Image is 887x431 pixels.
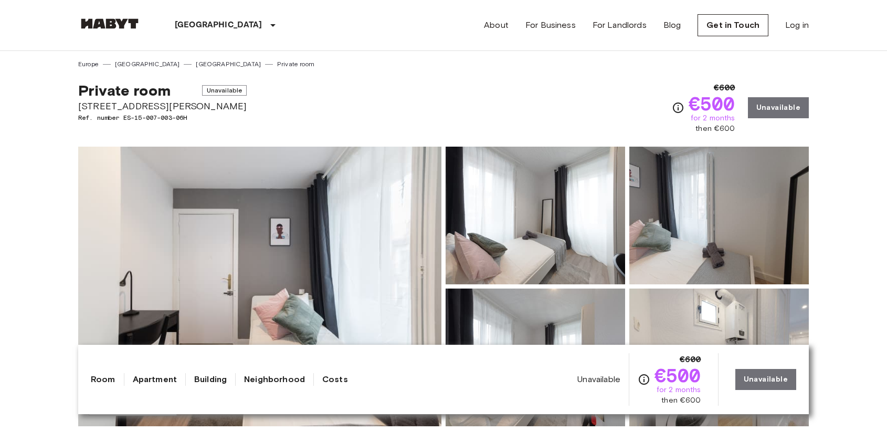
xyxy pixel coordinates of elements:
img: Picture of unit ES-15-007-003-06H [446,147,625,284]
p: [GEOGRAPHIC_DATA] [175,19,262,32]
a: Europe [78,59,99,69]
a: For Landlords [593,19,647,32]
span: Unavailable [577,374,620,385]
a: For Business [525,19,576,32]
span: then €600 [695,124,735,134]
span: [STREET_ADDRESS][PERSON_NAME] [78,99,247,113]
span: for 2 months [657,385,701,395]
a: Building [194,373,227,386]
a: [GEOGRAPHIC_DATA] [115,59,180,69]
a: Apartment [133,373,177,386]
img: Picture of unit ES-15-007-003-06H [629,289,809,426]
span: Private room [78,81,171,99]
span: €500 [654,366,701,385]
span: Ref. number ES-15-007-003-06H [78,113,247,122]
a: [GEOGRAPHIC_DATA] [196,59,261,69]
span: €500 [689,94,735,113]
a: Log in [785,19,809,32]
svg: Check cost overview for full price breakdown. Please note that discounts apply to new joiners onl... [638,373,650,386]
img: Habyt [78,18,141,29]
a: Private room [277,59,314,69]
span: €600 [680,353,701,366]
img: Picture of unit ES-15-007-003-06H [629,147,809,284]
a: Costs [322,373,348,386]
span: Unavailable [202,85,247,96]
img: Marketing picture of unit ES-15-007-003-06H [78,147,441,426]
a: About [484,19,509,32]
a: Blog [663,19,681,32]
span: €600 [714,81,735,94]
span: for 2 months [691,113,735,124]
a: Neighborhood [244,373,305,386]
a: Room [91,373,115,386]
svg: Check cost overview for full price breakdown. Please note that discounts apply to new joiners onl... [672,101,684,114]
a: Get in Touch [698,14,768,36]
img: Picture of unit ES-15-007-003-06H [446,289,625,426]
span: then €600 [661,395,701,406]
